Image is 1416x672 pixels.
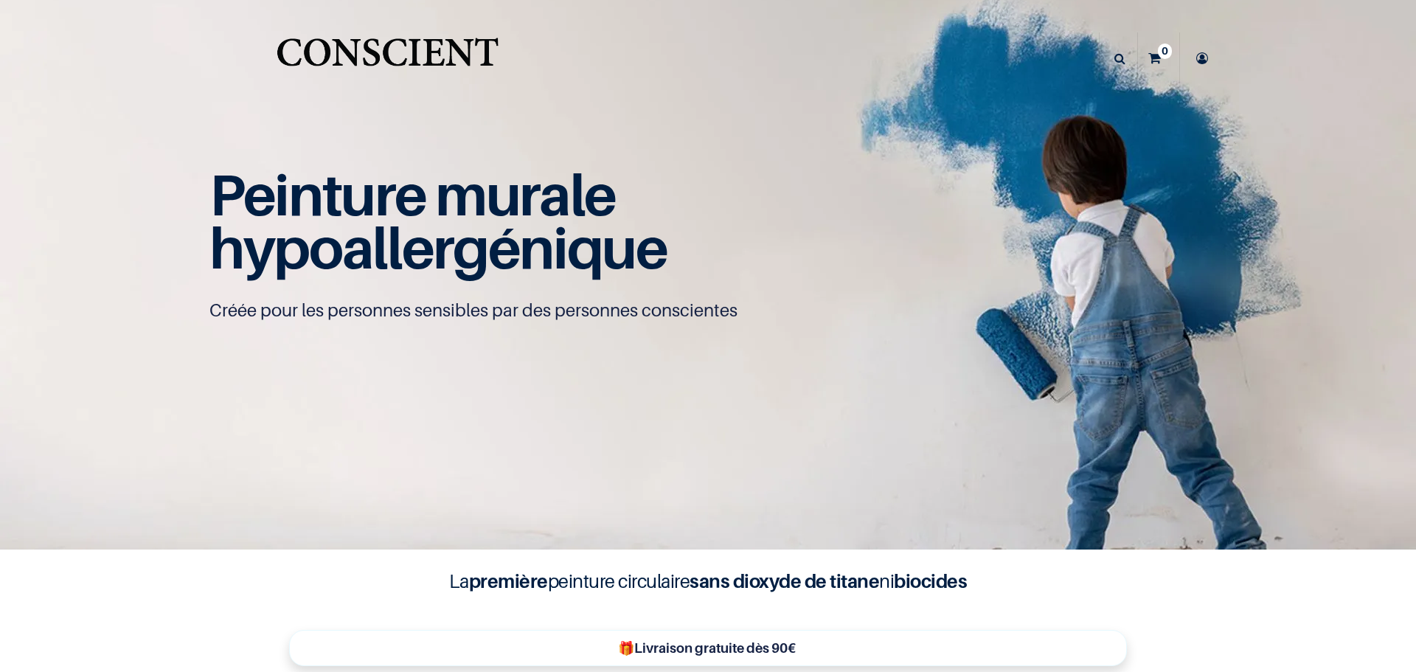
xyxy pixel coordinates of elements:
[618,640,796,656] b: 🎁Livraison gratuite dès 90€
[209,160,616,229] span: Peinture murale
[413,567,1003,595] h4: La peinture circulaire ni
[1158,44,1172,58] sup: 0
[690,569,879,592] b: sans dioxyde de titane
[209,213,667,282] span: hypoallergénique
[274,30,502,88] img: Conscient
[1138,32,1179,84] a: 0
[469,569,548,592] b: première
[894,569,967,592] b: biocides
[209,299,1207,322] p: Créée pour les personnes sensibles par des personnes conscientes
[274,30,502,88] a: Logo of Conscient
